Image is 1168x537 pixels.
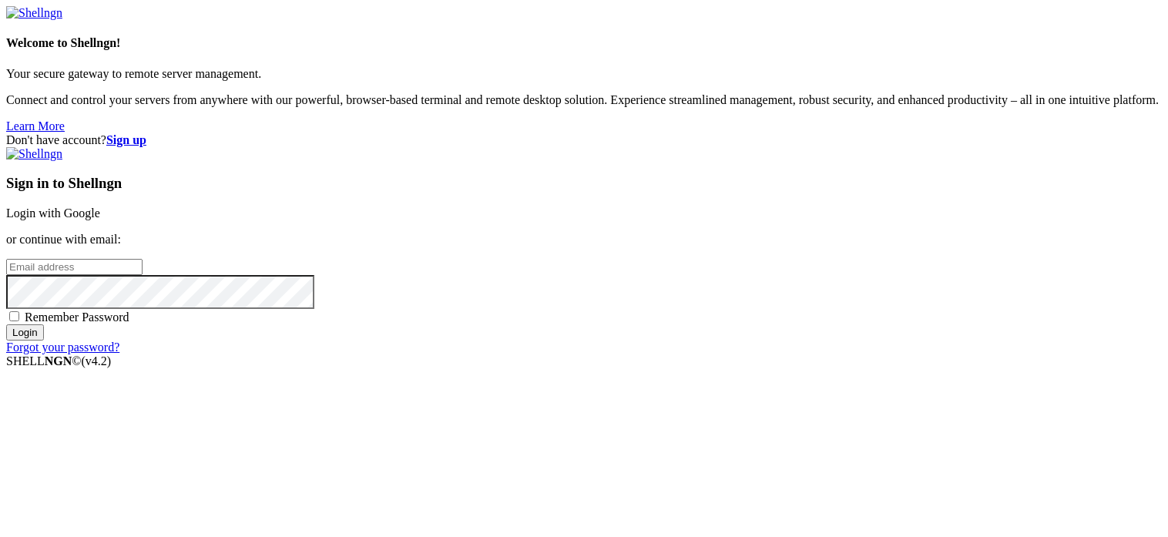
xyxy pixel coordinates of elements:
[6,324,44,341] input: Login
[106,133,146,146] a: Sign up
[9,311,19,321] input: Remember Password
[6,93,1162,107] p: Connect and control your servers from anywhere with our powerful, browser-based terminal and remo...
[6,259,143,275] input: Email address
[6,147,62,161] img: Shellngn
[6,67,1162,81] p: Your secure gateway to remote server management.
[6,341,119,354] a: Forgot your password?
[6,119,65,133] a: Learn More
[45,354,72,368] b: NGN
[6,233,1162,247] p: or continue with email:
[82,354,112,368] span: 4.2.0
[25,310,129,324] span: Remember Password
[6,6,62,20] img: Shellngn
[6,206,100,220] a: Login with Google
[6,354,111,368] span: SHELL ©
[6,133,1162,147] div: Don't have account?
[6,175,1162,192] h3: Sign in to Shellngn
[6,36,1162,50] h4: Welcome to Shellngn!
